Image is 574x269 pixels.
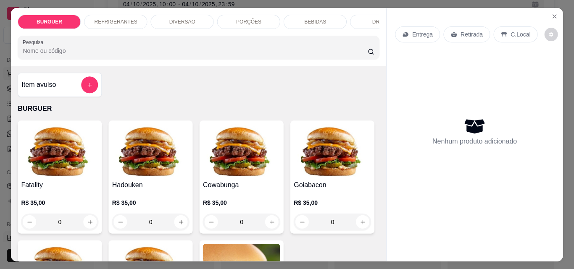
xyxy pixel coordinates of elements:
[174,215,188,228] button: increase-product-quantity
[372,18,391,25] p: DRINKS
[21,124,99,176] img: product-image
[95,18,137,25] p: REFRIGERANTES
[294,198,371,206] p: R$ 35,00
[112,198,190,206] p: R$ 35,00
[22,80,56,90] h4: Item avulso
[203,124,280,176] img: product-image
[205,215,218,228] button: decrease-product-quantity
[23,39,47,46] label: Pesquisa
[511,30,531,39] p: C.Local
[21,180,99,190] h4: Fatality
[461,30,483,39] p: Retirada
[236,18,261,25] p: PORÇÕES
[304,18,326,25] p: BEBIDAS
[23,47,368,55] input: Pesquisa
[432,136,517,146] p: Nenhum produto adicionado
[112,180,190,190] h4: Hadouken
[114,215,127,228] button: decrease-product-quantity
[295,215,309,228] button: decrease-product-quantity
[112,124,190,176] img: product-image
[412,30,433,39] p: Entrega
[294,124,371,176] img: product-image
[23,215,37,228] button: decrease-product-quantity
[545,28,558,41] button: decrease-product-quantity
[265,215,279,228] button: increase-product-quantity
[84,215,97,228] button: increase-product-quantity
[37,18,62,25] p: BURGUER
[203,198,280,206] p: R$ 35,00
[356,215,370,228] button: increase-product-quantity
[203,180,280,190] h4: Cowabunga
[21,198,99,206] p: R$ 35,00
[294,180,371,190] h4: Goiabacon
[169,18,195,25] p: DIVERSÃO
[548,10,561,23] button: Close
[82,76,98,93] button: add-separate-item
[18,104,379,114] p: BURGUER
